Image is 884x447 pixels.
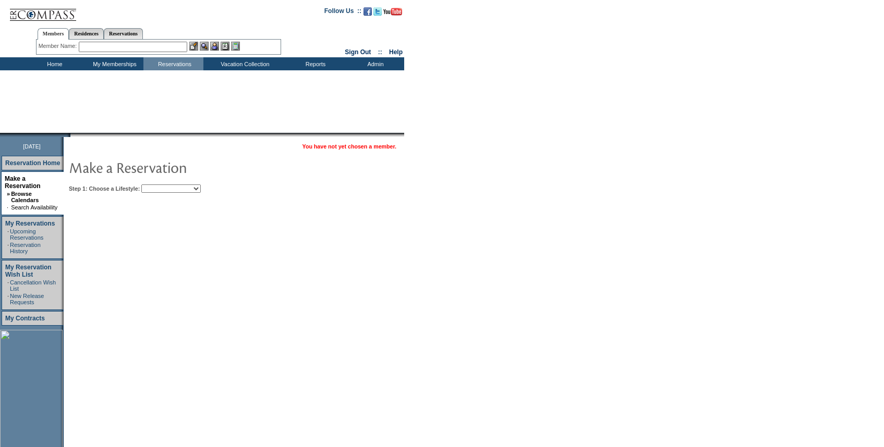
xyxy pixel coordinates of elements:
a: Make a Reservation [5,175,41,190]
img: Become our fan on Facebook [364,7,372,16]
span: You have not yet chosen a member. [302,143,396,150]
td: My Memberships [83,57,143,70]
td: · [7,204,10,210]
a: Cancellation Wish List [10,279,56,292]
td: Home [23,57,83,70]
img: Reservations [221,42,229,51]
td: Admin [344,57,404,70]
a: Browse Calendars [11,191,39,203]
img: pgTtlMakeReservation.gif [69,157,277,178]
a: New Release Requests [10,293,44,305]
img: b_edit.gif [189,42,198,51]
a: Subscribe to our YouTube Channel [383,10,402,17]
td: Vacation Collection [203,57,284,70]
td: Reports [284,57,344,70]
a: My Reservations [5,220,55,227]
td: · [7,279,9,292]
a: My Contracts [5,315,45,322]
img: b_calculator.gif [231,42,240,51]
td: Follow Us :: [324,6,361,19]
a: Become our fan on Facebook [364,10,372,17]
span: [DATE] [23,143,41,150]
img: View [200,42,209,51]
a: Residences [69,28,104,39]
a: Follow us on Twitter [373,10,382,17]
div: Member Name: [39,42,79,51]
img: blank.gif [70,133,71,137]
a: Sign Out [345,48,371,56]
b: » [7,191,10,197]
td: · [7,242,9,254]
a: Upcoming Reservations [10,228,43,241]
img: promoShadowLeftCorner.gif [67,133,70,137]
a: Members [38,28,69,40]
img: Follow us on Twitter [373,7,382,16]
b: Step 1: Choose a Lifestyle: [69,185,140,192]
a: Reservations [104,28,143,39]
img: Impersonate [210,42,219,51]
span: :: [378,48,382,56]
td: Reservations [143,57,203,70]
a: Reservation Home [5,159,60,167]
td: · [7,293,9,305]
a: Search Availability [11,204,57,210]
td: · [7,228,9,241]
a: Reservation History [10,242,41,254]
a: Help [389,48,403,56]
a: My Reservation Wish List [5,264,52,278]
img: Subscribe to our YouTube Channel [383,8,402,16]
